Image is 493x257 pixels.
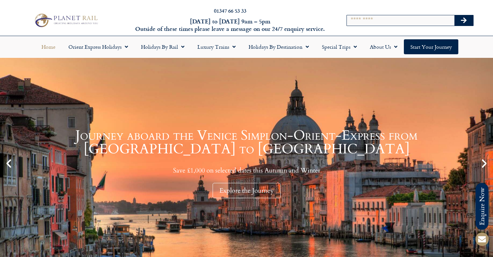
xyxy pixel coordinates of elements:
[135,39,191,54] a: Holidays by Rail
[315,39,363,54] a: Special Trips
[35,39,62,54] a: Home
[32,12,100,29] img: Planet Rail Train Holidays Logo
[16,166,477,174] p: Save £1,000 on selected dates this Autumn and Winter
[454,15,473,26] button: Search
[479,158,490,169] div: Next slide
[363,39,404,54] a: About Us
[62,39,135,54] a: Orient Express Holidays
[3,158,14,169] div: Previous slide
[3,39,490,54] nav: Menu
[213,183,281,198] div: Explore the Journey
[242,39,315,54] a: Holidays by Destination
[191,39,242,54] a: Luxury Trains
[16,129,477,156] h1: Journey aboard the Venice Simplon-Orient-Express from [GEOGRAPHIC_DATA] to [GEOGRAPHIC_DATA]
[214,7,246,14] a: 01347 66 53 33
[133,18,327,33] h6: [DATE] to [DATE] 9am – 5pm Outside of these times please leave a message on our 24/7 enquiry serv...
[404,39,458,54] a: Start your Journey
